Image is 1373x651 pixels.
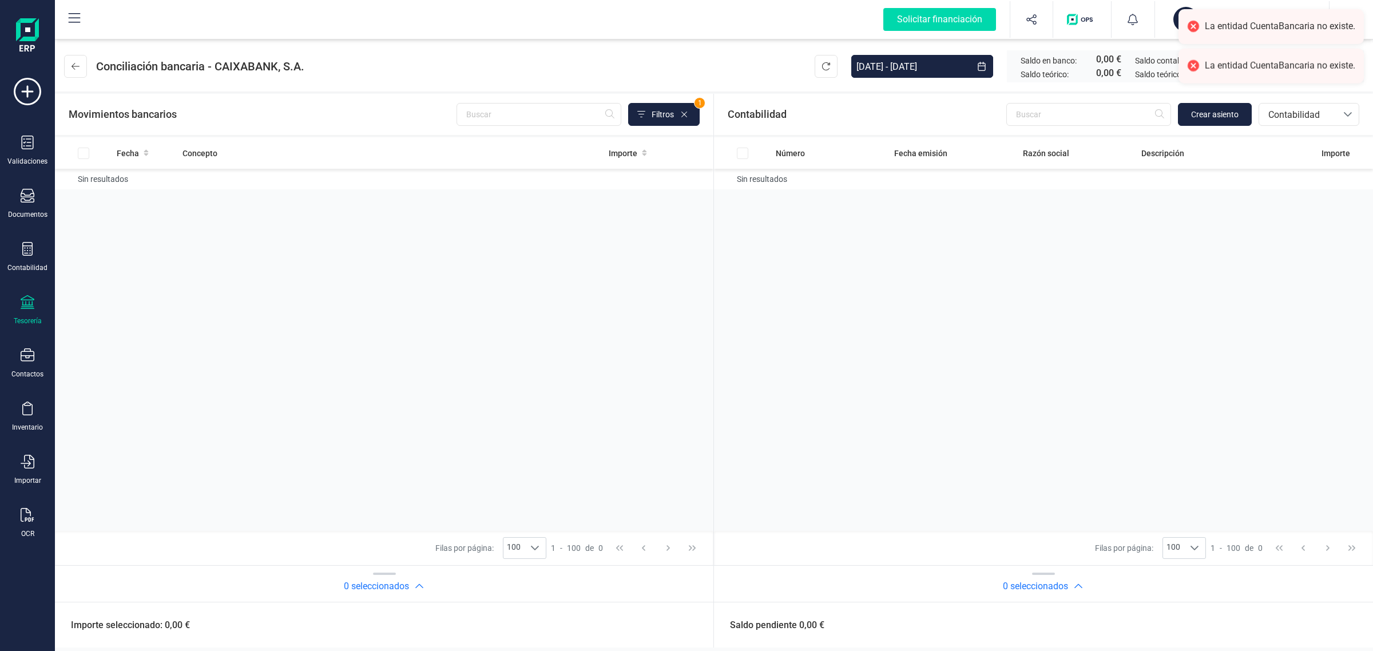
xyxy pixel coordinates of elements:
div: Documentos [8,210,47,219]
button: Filtros [628,103,700,126]
span: 1 [551,542,555,554]
button: First Page [1268,537,1290,559]
button: Previous Page [633,537,654,559]
span: de [585,542,594,554]
button: Last Page [1341,537,1363,559]
span: Saldo teórico: [1021,69,1069,80]
span: Importe [1322,148,1350,159]
input: Buscar [1006,103,1171,126]
td: Sin resultados [55,169,713,189]
button: COCOMMERCIAL ENTERPRISE GREEN SL[PERSON_NAME] [PERSON_NAME] [1169,1,1315,38]
span: Saldo en banco: [1021,55,1077,66]
span: Concepto [182,148,217,159]
span: 0 [1258,542,1263,554]
span: 100 [1163,538,1184,558]
span: Fecha [117,148,139,159]
span: Saldo pendiente 0,00 € [716,618,824,632]
span: Contabilidad [1264,108,1332,122]
span: Filtros [652,109,674,120]
button: Crear asiento [1178,103,1252,126]
span: Saldo teórico: [1135,69,1183,80]
span: Movimientos bancarios [69,106,177,122]
button: First Page [609,537,630,559]
div: Validaciones [7,157,47,166]
div: Contactos [11,370,43,379]
h2: 0 seleccionados [1003,579,1068,593]
span: Fecha emisión [894,148,947,159]
span: Número [776,148,805,159]
span: Importe [609,148,637,159]
div: OCR [21,529,34,538]
div: CO [1173,7,1199,32]
span: de [1245,542,1253,554]
button: Solicitar financiación [870,1,1010,38]
img: Logo Finanedi [16,18,39,55]
div: Importar [14,476,41,485]
div: Filas por página: [1095,537,1206,559]
span: 0 [598,542,603,554]
span: 100 [1227,542,1240,554]
input: Buscar [457,103,621,126]
span: Importe seleccionado: 0,00 € [57,618,190,632]
button: Logo de OPS [1060,1,1104,38]
h2: 0 seleccionados [344,579,409,593]
span: Razón social [1023,148,1069,159]
span: 100 [567,542,581,554]
button: Next Page [657,537,679,559]
td: Sin resultados [714,169,1373,189]
div: Tesorería [14,316,42,325]
img: Logo de OPS [1067,14,1097,25]
div: Solicitar financiación [883,8,996,31]
div: - [1211,542,1263,554]
span: 1 [695,98,705,108]
span: Saldo contable: [1135,55,1189,66]
button: Last Page [681,537,703,559]
button: Next Page [1317,537,1339,559]
div: Inventario [12,423,43,432]
span: 1 [1211,542,1215,554]
span: 100 [503,538,524,558]
div: Contabilidad [7,263,47,272]
div: Filas por página: [435,537,546,559]
div: - [551,542,603,554]
span: Conciliación bancaria - CAIXABANK, S.A. [96,58,304,74]
button: Choose Date [970,55,993,78]
span: Crear asiento [1191,109,1239,120]
span: Contabilidad [728,106,787,122]
button: Previous Page [1292,537,1314,559]
span: 0,00 € [1096,66,1121,80]
div: La entidad CuentaBancaria no existe. [1205,60,1355,72]
span: 0,00 € [1096,53,1121,66]
div: La entidad CuentaBancaria no existe. [1205,21,1355,33]
span: Descripción [1141,148,1184,159]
